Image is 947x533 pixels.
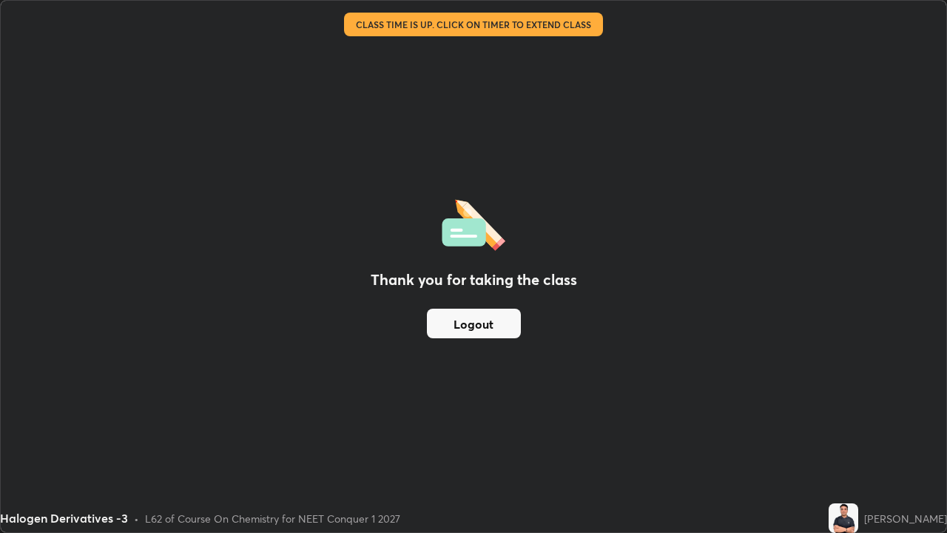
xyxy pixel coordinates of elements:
img: offlineFeedback.1438e8b3.svg [442,195,505,251]
div: • [134,511,139,526]
h2: Thank you for taking the class [371,269,577,291]
button: Logout [427,309,521,338]
img: cdd11cb0ff7c41cdbf678b0cfeb7474b.jpg [829,503,858,533]
div: [PERSON_NAME] [864,511,947,526]
div: L62 of Course On Chemistry for NEET Conquer 1 2027 [145,511,400,526]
